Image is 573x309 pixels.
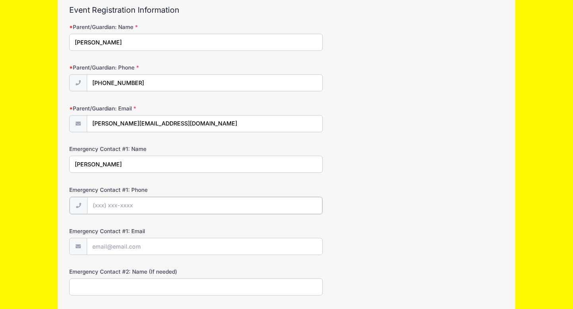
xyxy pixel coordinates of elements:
[69,186,214,194] label: Emergency Contact #1: Phone
[87,197,322,214] input: (xxx) xxx-xxxx
[69,145,214,153] label: Emergency Contact #1: Name
[87,115,323,132] input: email@email.com
[87,74,323,91] input: (xxx) xxx-xxxx
[69,6,504,15] h2: Event Registration Information
[69,268,214,276] label: Emergency Contact #2: Name (If needed)
[69,23,214,31] label: Parent/Guardian: Name
[69,104,214,112] label: Parent/Guardian: Email
[69,64,214,71] label: Parent/Guardian: Phone
[69,227,214,235] label: Emergency Contact #1: Email
[87,238,323,255] input: email@email.com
